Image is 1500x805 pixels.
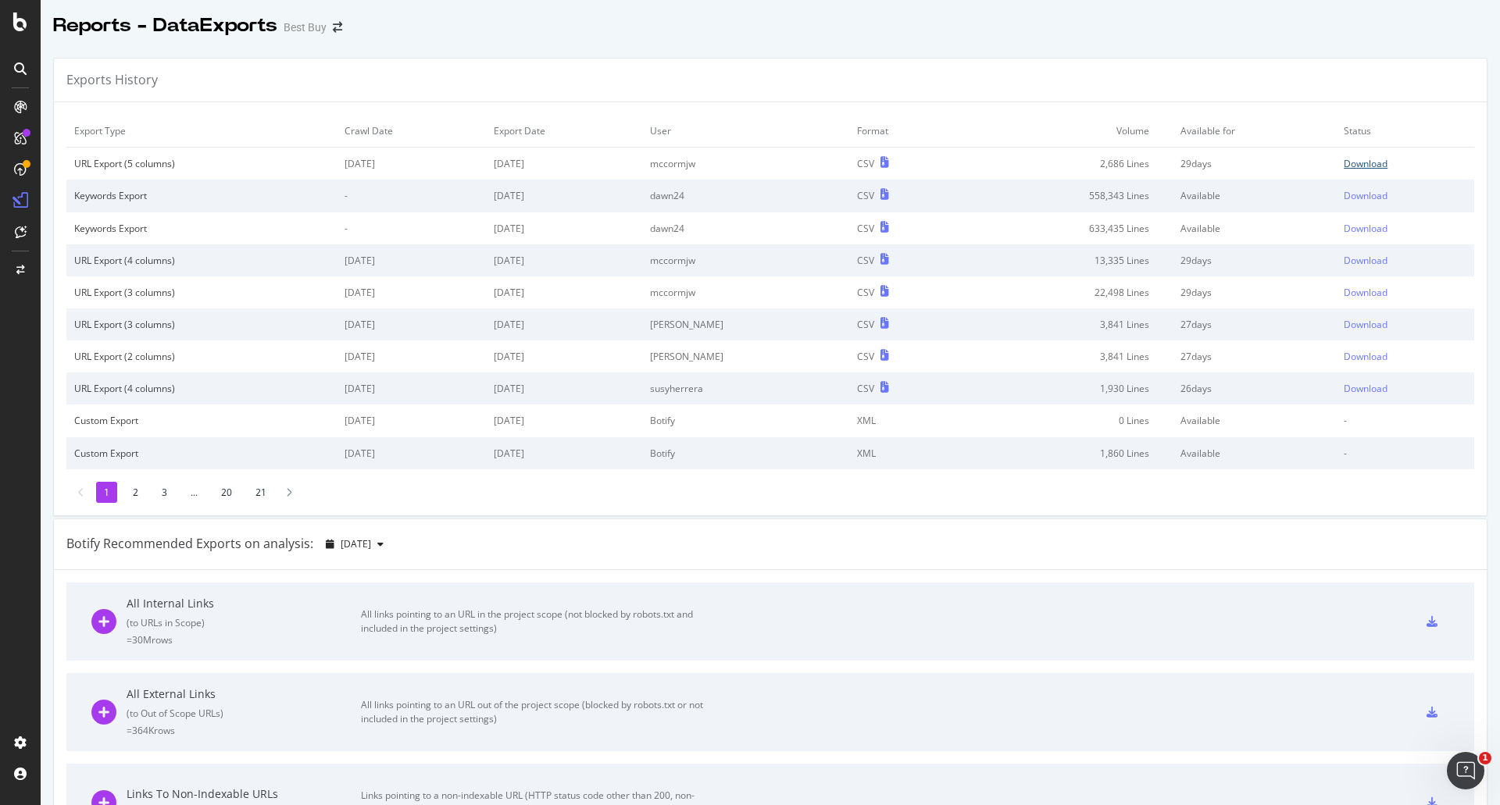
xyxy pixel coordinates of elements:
[960,437,1173,469] td: 1,860 Lines
[337,276,486,308] td: [DATE]
[1173,244,1336,276] td: 29 days
[642,244,849,276] td: mccormjw
[74,350,329,363] div: URL Export (2 columns)
[1344,350,1466,363] a: Download
[74,447,329,460] div: Custom Export
[337,404,486,436] td: [DATE]
[1344,350,1387,363] div: Download
[154,482,175,503] li: 3
[642,276,849,308] td: mccormjw
[1173,276,1336,308] td: 29 days
[642,340,849,372] td: [PERSON_NAME]
[1180,447,1328,460] div: Available
[642,180,849,212] td: dawn24
[486,115,642,148] td: Export Date
[1173,115,1336,148] td: Available for
[960,308,1173,340] td: 3,841 Lines
[337,340,486,372] td: [DATE]
[857,382,874,395] div: CSV
[1344,318,1466,331] a: Download
[1427,707,1437,718] div: csv-export
[96,482,117,503] li: 1
[1336,115,1474,148] td: Status
[1344,286,1466,299] a: Download
[1427,616,1437,627] div: csv-export
[74,318,329,331] div: URL Export (3 columns)
[642,308,849,340] td: [PERSON_NAME]
[960,276,1173,308] td: 22,498 Lines
[857,286,874,299] div: CSV
[127,616,361,629] div: ( to URLs in Scope )
[1479,752,1491,764] span: 1
[960,148,1173,180] td: 2,686 Lines
[1447,752,1484,789] iframe: Intercom live chat
[960,404,1173,436] td: 0 Lines
[857,222,874,235] div: CSV
[1344,318,1387,331] div: Download
[127,786,361,802] div: Links To Non-Indexable URLs
[66,71,158,89] div: Exports History
[337,148,486,180] td: [DATE]
[284,20,327,35] div: Best Buy
[1180,414,1328,427] div: Available
[337,115,486,148] td: Crawl Date
[74,189,329,202] div: Keywords Export
[1180,189,1328,202] div: Available
[1336,404,1474,436] td: -
[486,148,642,180] td: [DATE]
[127,596,361,611] div: All Internal Links
[857,350,874,363] div: CSV
[1344,157,1387,170] div: Download
[127,686,361,702] div: All External Links
[960,244,1173,276] td: 13,335 Lines
[248,482,274,503] li: 21
[74,414,329,427] div: Custom Export
[849,437,960,469] td: XML
[486,244,642,276] td: [DATE]
[333,22,342,33] div: arrow-right-arrow-left
[857,189,874,202] div: CSV
[857,157,874,170] div: CSV
[1344,189,1387,202] div: Download
[857,318,874,331] div: CSV
[486,212,642,244] td: [DATE]
[486,308,642,340] td: [DATE]
[486,404,642,436] td: [DATE]
[486,372,642,404] td: [DATE]
[74,286,329,299] div: URL Export (3 columns)
[1344,382,1387,395] div: Download
[74,254,329,267] div: URL Export (4 columns)
[486,180,642,212] td: [DATE]
[642,148,849,180] td: mccormjw
[642,404,849,436] td: Botify
[74,157,329,170] div: URL Export (5 columns)
[642,437,849,469] td: Botify
[66,115,337,148] td: Export Type
[1344,286,1387,299] div: Download
[486,437,642,469] td: [DATE]
[183,482,205,503] li: ...
[1173,372,1336,404] td: 26 days
[337,212,486,244] td: -
[337,308,486,340] td: [DATE]
[337,437,486,469] td: [DATE]
[1344,222,1466,235] a: Download
[1344,157,1466,170] a: Download
[1344,222,1387,235] div: Download
[213,482,240,503] li: 20
[642,115,849,148] td: User
[74,382,329,395] div: URL Export (4 columns)
[486,276,642,308] td: [DATE]
[74,222,329,235] div: Keywords Export
[361,698,712,726] div: All links pointing to an URL out of the project scope (blocked by robots.txt or not included in t...
[1344,254,1466,267] a: Download
[125,482,146,503] li: 2
[1173,308,1336,340] td: 27 days
[337,372,486,404] td: [DATE]
[857,254,874,267] div: CSV
[960,212,1173,244] td: 633,435 Lines
[1344,189,1466,202] a: Download
[642,212,849,244] td: dawn24
[53,12,277,39] div: Reports - DataExports
[361,607,712,636] div: All links pointing to an URL in the project scope (not blocked by robots.txt and included in the ...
